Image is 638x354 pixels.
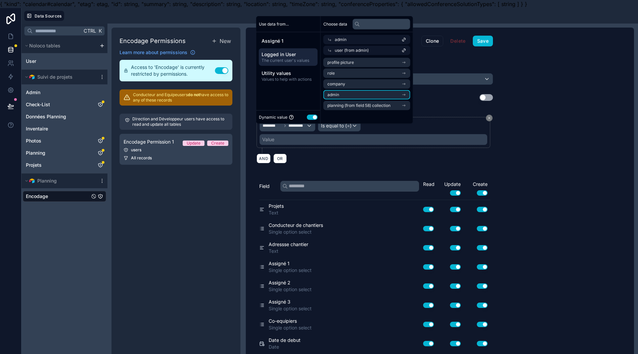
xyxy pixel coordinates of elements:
[269,337,301,344] span: Date de debut
[26,113,66,120] span: Données Planning
[463,181,490,196] div: Create
[269,248,308,254] span: Text
[321,122,352,129] span: Is equal to (=)
[318,120,361,131] button: Is equal to (=)
[187,141,200,146] div: Update
[421,36,444,46] button: Clone
[259,183,270,190] span: Field
[131,64,215,77] span: Access to 'Encodage' is currently restricted by permissions.
[98,29,102,33] span: K
[26,89,40,96] span: Admin
[23,176,97,186] button: Airtable LogoPlanning
[29,42,60,49] span: Noloco tables
[262,58,315,63] span: The current user's values
[269,203,284,209] span: Projets
[269,286,312,293] span: Single option select
[269,222,323,229] span: Conducteur de chantiers
[335,37,347,42] span: admin
[23,41,97,50] button: Noloco tables
[262,51,315,58] span: Logged in User
[23,72,97,82] button: Airtable LogoSuivi de projets
[259,21,289,27] span: Use data from...
[26,137,41,144] span: Photos
[26,162,42,168] span: Projets
[23,99,106,110] div: Check-List
[131,155,152,161] span: All records
[269,267,312,274] span: Single option select
[262,136,274,143] div: Value
[23,56,106,67] div: User
[26,162,90,168] a: Projets
[259,114,287,120] span: Dynamic value
[273,154,287,163] button: OR
[26,193,48,200] span: Encodage
[120,49,187,56] span: Learn more about permissions
[323,21,347,27] span: Choose data
[423,181,437,188] div: Read
[26,137,90,144] a: Photos
[262,77,315,82] span: Values to help with actions
[124,147,228,153] div: users
[26,125,48,132] span: Inventaire
[269,229,323,235] span: Single option select
[26,150,90,156] a: Planning
[188,92,200,97] strong: do not
[256,32,320,87] div: scrollable content
[269,305,312,312] span: Single option select
[269,279,312,286] span: Assigné 2
[26,89,90,96] a: Admin
[120,36,186,46] h1: Encodage Permissions
[437,181,463,196] div: Update
[120,49,195,56] a: Learn more about permissions
[23,191,106,202] div: Encodage
[23,111,106,122] div: Données Planning
[335,48,369,53] span: user (from admin)
[26,101,50,108] span: Check-List
[262,70,315,77] span: Utility values
[37,178,57,184] span: Planning
[269,299,312,305] span: Assigné 3
[133,92,228,103] p: Conducteur and Equipe users have access to any of these records
[26,150,45,156] span: Planning
[29,74,35,80] img: Airtable Logo
[83,27,97,35] span: Ctrl
[26,58,83,65] a: User
[473,36,493,46] button: Save
[24,11,64,21] button: Data Sources
[257,154,271,163] button: AND
[26,193,90,200] a: Encodage
[120,134,232,165] a: Encodage Permission 1UpdateCreateusersAll records
[269,241,308,248] span: Adressse chantier
[262,38,315,44] span: Assigné 1
[35,13,62,18] span: Data Sources
[276,156,284,161] span: OR
[210,36,232,46] button: New
[26,101,90,108] a: Check-List
[37,74,73,80] span: Suivi de projets
[269,318,312,324] span: Co-equipiers
[23,135,106,146] div: Photos
[23,123,106,134] div: Inventaire
[269,324,312,331] span: Single option select
[26,113,90,120] a: Données Planning
[26,58,36,65] span: User
[132,116,227,127] p: Direction and Développeur users have access to read and update all tables
[211,141,224,146] div: Create
[220,37,231,45] span: New
[124,139,174,145] span: Encodage Permission 1
[23,148,106,158] div: Planning
[23,160,106,170] div: Projets
[269,344,301,350] span: Date
[23,87,106,98] div: Admin
[29,178,35,184] img: Airtable Logo
[26,125,90,132] a: Inventaire
[269,209,284,216] span: Text
[269,260,312,267] span: Assigné 1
